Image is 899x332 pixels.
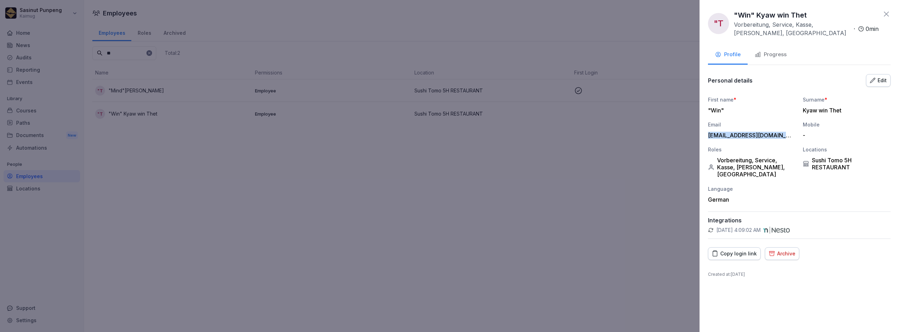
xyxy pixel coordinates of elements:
[748,46,794,65] button: Progress
[716,227,761,234] p: [DATE] 4:09:02 AM
[708,96,796,103] div: First name
[734,10,807,20] p: "Win" Kyaw win Thet
[755,51,787,59] div: Progress
[715,51,741,59] div: Profile
[708,185,796,193] div: Language
[763,227,790,234] img: nesto.svg
[708,271,891,278] p: Created at : [DATE]
[803,157,891,171] div: Sushi Tomo 5H RESTAURANT
[708,46,748,65] button: Profile
[803,146,891,153] div: Locations
[803,121,891,128] div: Mobile
[712,250,757,258] div: Copy login link
[734,20,879,37] div: ·
[708,247,761,260] button: Copy login link
[765,247,799,260] button: Archive
[708,196,796,203] div: German
[803,107,887,114] div: Kyaw win Thet
[708,146,796,153] div: Roles
[708,121,796,128] div: Email
[866,74,891,87] button: Edit
[803,132,887,139] div: -
[708,107,792,114] div: "Win"
[866,25,879,33] p: 0 min
[769,250,795,258] div: Archive
[708,157,796,178] div: Vorbereitung, Service, Kasse, [PERSON_NAME], [GEOGRAPHIC_DATA]
[734,20,851,37] p: Vorbereitung, Service, Kasse, [PERSON_NAME], [GEOGRAPHIC_DATA]
[803,96,891,103] div: Surname
[708,217,891,224] p: Integrations
[870,77,887,84] div: Edit
[708,77,753,84] p: Personal details
[708,13,729,34] div: "T
[708,132,792,139] div: [EMAIL_ADDRESS][DOMAIN_NAME]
